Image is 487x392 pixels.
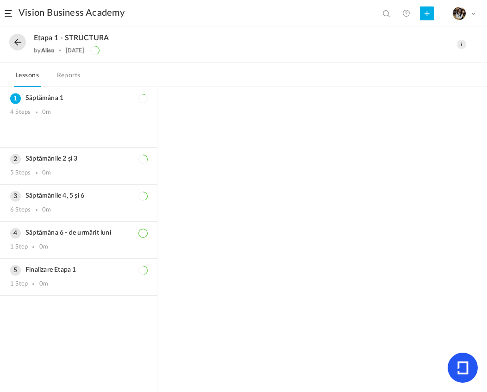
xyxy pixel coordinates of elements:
[10,206,31,214] div: 6 Steps
[34,47,54,54] div: by
[55,69,82,87] a: Reports
[34,34,109,43] span: Etapa 1 - STRUCTURA
[42,109,51,116] div: 0m
[10,94,147,102] h3: Săptămâna 1
[42,206,51,214] div: 0m
[42,169,51,177] div: 0m
[10,229,147,237] h3: Săptămâna 6 - de urmărit luni
[41,47,55,54] a: Alisa
[10,109,31,116] div: 4 Steps
[14,69,41,87] a: Lessons
[453,7,466,20] img: tempimagehs7pti.png
[19,7,125,19] a: Vision Business Academy
[66,47,84,54] div: [DATE]
[10,243,28,251] div: 1 Step
[10,192,147,200] h3: Săptămânile 4, 5 și 6
[10,155,147,163] h3: Săptămânile 2 și 3
[10,280,28,288] div: 1 Step
[39,243,48,251] div: 0m
[39,280,48,288] div: 0m
[10,266,147,274] h3: Finalizare Etapa 1
[10,169,31,177] div: 5 Steps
